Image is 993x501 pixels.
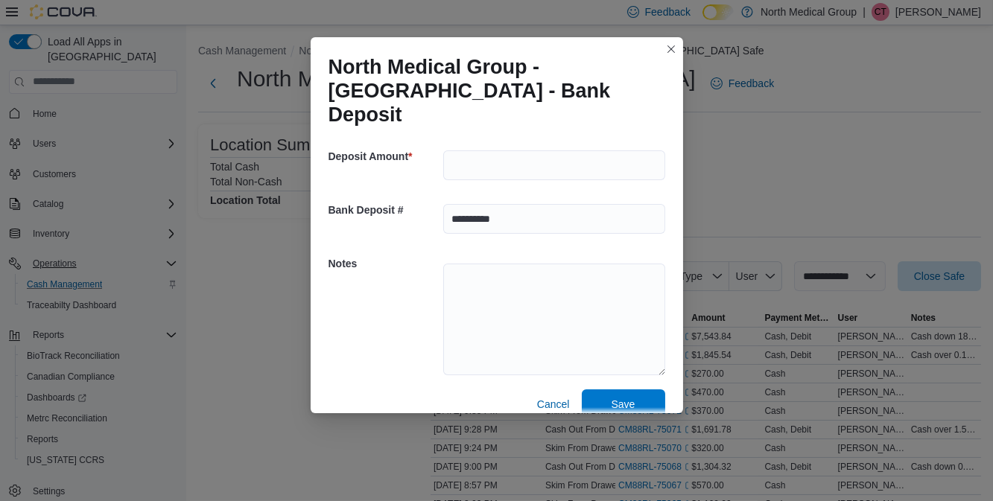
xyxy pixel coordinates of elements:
[582,389,665,419] button: Save
[329,195,440,225] h5: Bank Deposit #
[537,397,570,412] span: Cancel
[329,249,440,278] h5: Notes
[329,55,653,127] h1: North Medical Group - [GEOGRAPHIC_DATA] - Bank Deposit
[662,40,680,58] button: Closes this modal window
[531,389,576,419] button: Cancel
[329,141,440,171] h5: Deposit Amount
[612,397,635,412] span: Save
